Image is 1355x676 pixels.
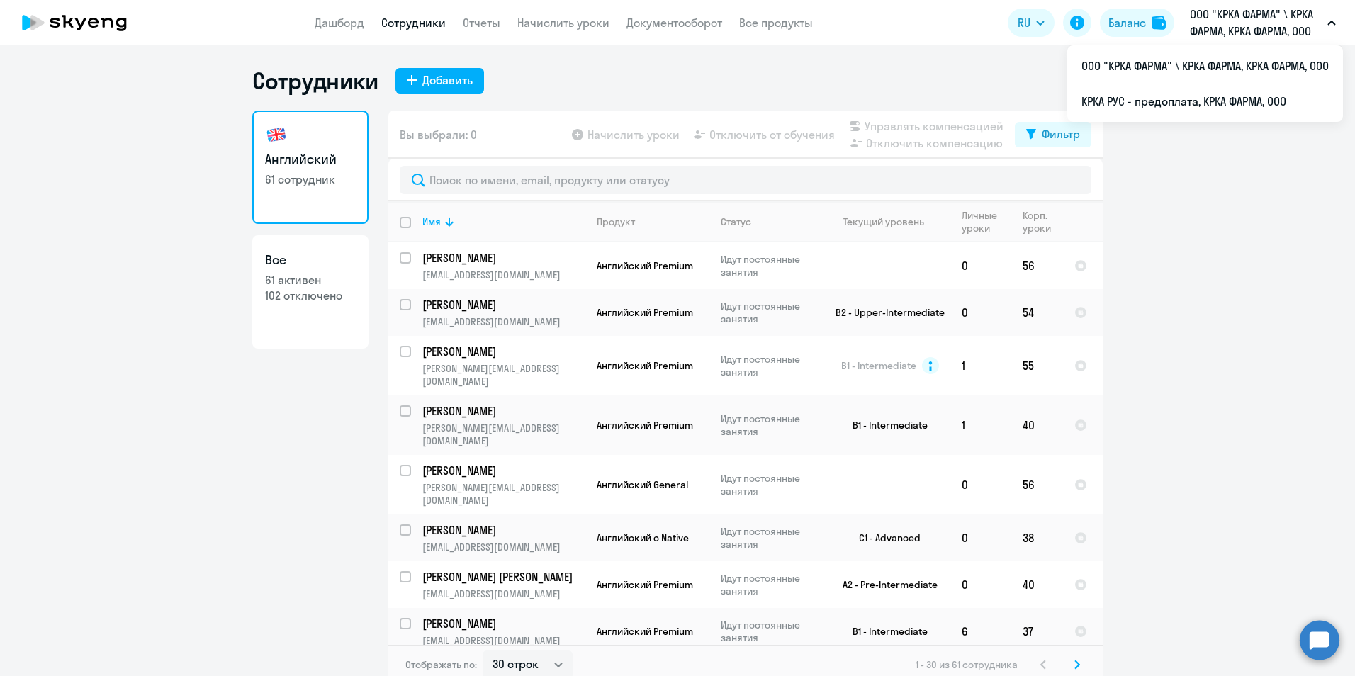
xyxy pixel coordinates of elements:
div: Личные уроки [962,209,1011,235]
p: [PERSON_NAME] [422,297,583,312]
span: Английский Premium [597,625,693,638]
p: ООО "КРКА ФАРМА" \ КРКА ФАРМА, КРКА ФАРМА, ООО [1190,6,1322,40]
div: Текущий уровень [843,215,924,228]
td: 40 [1011,395,1063,455]
span: Отображать по: [405,658,477,671]
p: 61 сотрудник [265,171,356,187]
td: 1 [950,336,1011,395]
p: Идут постоянные занятия [721,353,818,378]
div: Продукт [597,215,709,228]
div: Статус [721,215,818,228]
p: [PERSON_NAME] [422,463,583,478]
span: Вы выбрали: 0 [400,126,477,143]
td: 1 [950,395,1011,455]
a: Английский61 сотрудник [252,111,369,224]
p: Идут постоянные занятия [721,525,818,551]
img: english [265,123,288,146]
p: [PERSON_NAME] [422,616,583,631]
td: 56 [1011,242,1063,289]
td: 38 [1011,514,1063,561]
a: Сотрудники [381,16,446,30]
p: [EMAIL_ADDRESS][DOMAIN_NAME] [422,634,585,647]
button: ООО "КРКА ФАРМА" \ КРКА ФАРМА, КРКА ФАРМА, ООО [1183,6,1343,40]
td: 6 [950,608,1011,655]
p: [PERSON_NAME] [422,250,583,266]
img: balance [1152,16,1166,30]
div: Текущий уровень [830,215,950,228]
span: Английский General [597,478,688,491]
span: Английский с Native [597,531,689,544]
div: Добавить [422,72,473,89]
p: 61 активен [265,272,356,288]
p: Идут постоянные занятия [721,572,818,597]
td: 40 [1011,561,1063,608]
div: Имя [422,215,441,228]
td: C1 - Advanced [819,514,950,561]
h3: Все [265,251,356,269]
p: [PERSON_NAME][EMAIL_ADDRESS][DOMAIN_NAME] [422,422,585,447]
td: B1 - Intermediate [819,395,950,455]
p: [PERSON_NAME] [422,522,583,538]
a: [PERSON_NAME] [422,250,585,266]
td: B2 - Upper-Intermediate [819,289,950,336]
p: [PERSON_NAME][EMAIL_ADDRESS][DOMAIN_NAME] [422,481,585,507]
a: [PERSON_NAME] [422,344,585,359]
p: Идут постоянные занятия [721,412,818,438]
p: [EMAIL_ADDRESS][DOMAIN_NAME] [422,269,585,281]
a: [PERSON_NAME] [422,403,585,419]
a: Начислить уроки [517,16,609,30]
a: Документооборот [626,16,722,30]
div: Баланс [1108,14,1146,31]
a: [PERSON_NAME] [422,463,585,478]
td: B1 - Intermediate [819,608,950,655]
p: Идут постоянные занятия [721,472,818,497]
div: Личные уроки [962,209,1001,235]
input: Поиск по имени, email, продукту или статусу [400,166,1091,194]
button: Балансbalance [1100,9,1174,37]
button: RU [1008,9,1055,37]
span: RU [1018,14,1030,31]
ul: RU [1067,45,1343,122]
span: Английский Premium [597,259,693,272]
a: [PERSON_NAME] [422,522,585,538]
p: [PERSON_NAME] [422,403,583,419]
td: 0 [950,561,1011,608]
p: [PERSON_NAME] [PERSON_NAME] [422,569,583,585]
a: Все продукты [739,16,813,30]
a: Отчеты [463,16,500,30]
span: Английский Premium [597,419,693,432]
td: A2 - Pre-Intermediate [819,561,950,608]
td: 0 [950,514,1011,561]
p: Идут постоянные занятия [721,253,818,278]
td: 54 [1011,289,1063,336]
h1: Сотрудники [252,67,378,95]
div: Статус [721,215,751,228]
a: [PERSON_NAME] [422,616,585,631]
p: [PERSON_NAME][EMAIL_ADDRESS][DOMAIN_NAME] [422,362,585,388]
div: Продукт [597,215,635,228]
span: B1 - Intermediate [841,359,916,372]
td: 0 [950,289,1011,336]
span: Английский Premium [597,578,693,591]
p: [EMAIL_ADDRESS][DOMAIN_NAME] [422,587,585,600]
span: Английский Premium [597,306,693,319]
td: 55 [1011,336,1063,395]
p: Идут постоянные занятия [721,619,818,644]
div: Фильтр [1042,125,1080,142]
td: 0 [950,455,1011,514]
a: [PERSON_NAME] [PERSON_NAME] [422,569,585,585]
a: Все61 активен102 отключено [252,235,369,349]
span: Английский Premium [597,359,693,372]
div: Имя [422,215,585,228]
td: 0 [950,242,1011,289]
a: Дашборд [315,16,364,30]
p: [PERSON_NAME] [422,344,583,359]
p: [EMAIL_ADDRESS][DOMAIN_NAME] [422,541,585,553]
h3: Английский [265,150,356,169]
span: 1 - 30 из 61 сотрудника [916,658,1018,671]
button: Добавить [395,68,484,94]
div: Корп. уроки [1023,209,1062,235]
div: Корп. уроки [1023,209,1053,235]
button: Фильтр [1015,122,1091,147]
